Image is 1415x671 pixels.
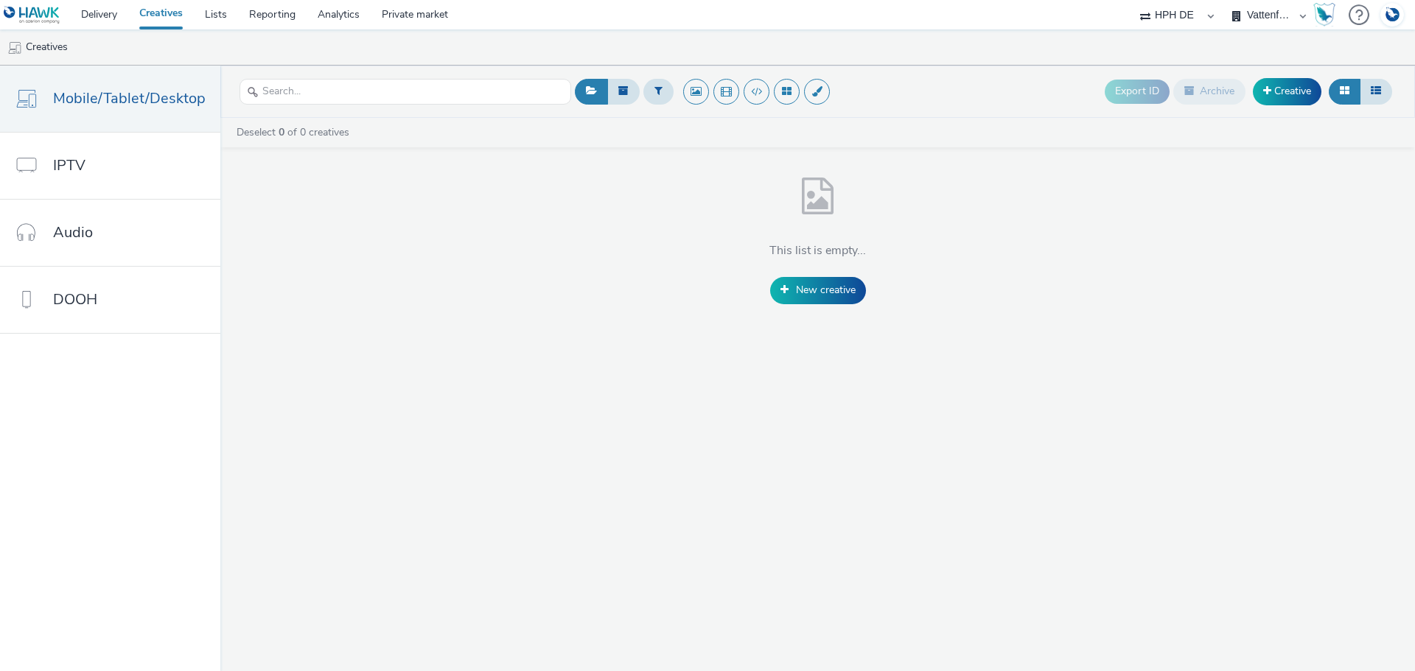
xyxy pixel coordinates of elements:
[53,222,93,243] span: Audio
[240,79,571,105] input: Search...
[1381,3,1403,27] img: Account DE
[1105,80,1170,103] button: Export ID
[1253,78,1321,105] a: Creative
[4,6,60,24] img: undefined Logo
[1329,79,1360,104] button: Grid
[769,243,866,259] h4: This list is empty...
[1173,79,1245,104] button: Archive
[1360,79,1392,104] button: Table
[770,277,866,303] a: New creative
[1313,3,1341,27] a: Hawk Academy
[235,125,355,139] a: Deselect of 0 creatives
[7,41,22,55] img: mobile
[53,88,206,109] span: Mobile/Tablet/Desktop
[796,283,856,297] span: New creative
[1313,3,1335,27] img: Hawk Academy
[53,289,97,310] span: DOOH
[279,125,284,139] strong: 0
[53,155,85,176] span: IPTV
